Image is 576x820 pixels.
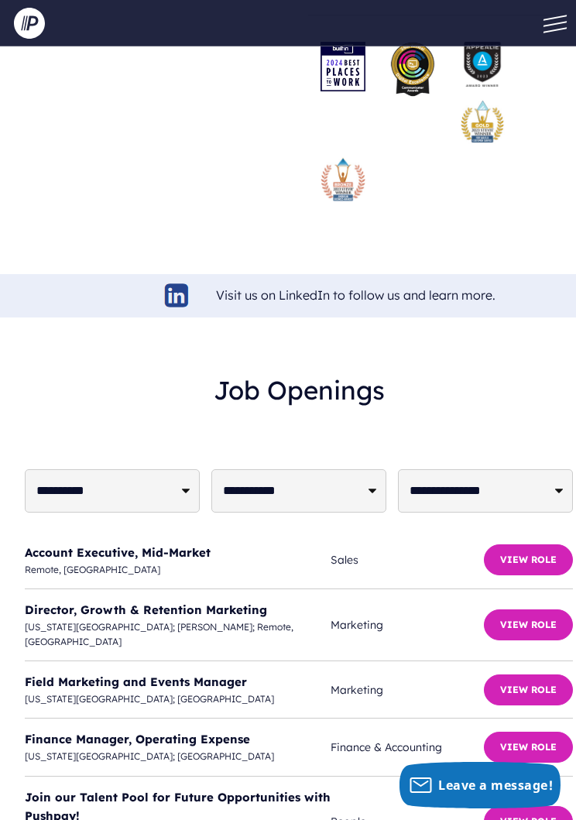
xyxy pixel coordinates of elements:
img: ABA23_Bronze-Winner [321,156,365,201]
button: View Role [484,674,573,705]
span: Marketing [331,616,484,633]
img: pp_press_awards-1 [390,42,435,97]
span: Marketing [331,681,484,698]
span: Sales [331,551,484,568]
img: SASCS23_Gold_Winner [460,99,505,144]
span: [US_STATE][GEOGRAPHIC_DATA]; [GEOGRAPHIC_DATA] [25,749,331,763]
span: [US_STATE][GEOGRAPHIC_DATA]; [PERSON_NAME]; Remote, [GEOGRAPHIC_DATA] [25,619,331,649]
a: Visit us on LinkedIn to follow us and learn more. [216,287,495,303]
span: Leave a message! [438,777,553,794]
span: [US_STATE][GEOGRAPHIC_DATA]; [GEOGRAPHIC_DATA] [25,691,331,706]
button: Leave a message! [399,762,561,808]
h2: Job Openings [25,364,573,417]
img: linkedin-logo [163,281,191,310]
img: Appealie-logo-2023 [460,42,505,87]
button: View Role [484,544,573,575]
button: View Role [484,732,573,763]
a: Director, Growth & Retention Marketing [25,602,267,617]
span: Finance & Accounting [331,739,484,756]
button: View Role [484,609,573,640]
img: award-badge [321,42,365,91]
span: Remote, [GEOGRAPHIC_DATA] [25,562,331,577]
a: Account Executive, Mid-Market [25,545,211,560]
a: Finance Manager, Operating Expense [25,732,250,746]
a: Field Marketing and Events Manager [25,674,247,689]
